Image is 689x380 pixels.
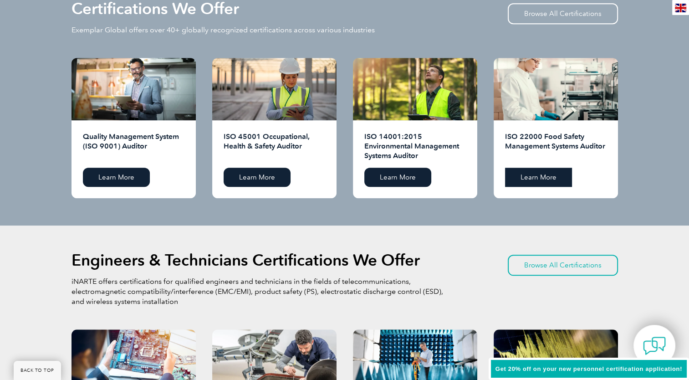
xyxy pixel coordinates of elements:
[71,25,375,35] p: Exemplar Global offers over 40+ globally recognized certifications across various industries
[71,253,420,267] h2: Engineers & Technicians Certifications We Offer
[83,168,150,187] a: Learn More
[505,132,607,161] h2: ISO 22000 Food Safety Management Systems Auditor
[364,132,466,161] h2: ISO 14001:2015 Environmental Management Systems Auditor
[675,4,686,12] img: en
[508,255,618,276] a: Browse All Certifications
[505,168,572,187] a: Learn More
[224,168,291,187] a: Learn More
[83,132,184,161] h2: Quality Management System (ISO 9001) Auditor
[14,361,61,380] a: BACK TO TOP
[495,365,682,372] span: Get 20% off on your new personnel certification application!
[224,132,325,161] h2: ISO 45001 Occupational, Health & Safety Auditor
[71,277,445,307] p: iNARTE offers certifications for qualified engineers and technicians in the fields of telecommuni...
[643,334,666,357] img: contact-chat.png
[508,3,618,24] a: Browse All Certifications
[364,168,431,187] a: Learn More
[71,1,239,16] h2: Certifications We Offer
